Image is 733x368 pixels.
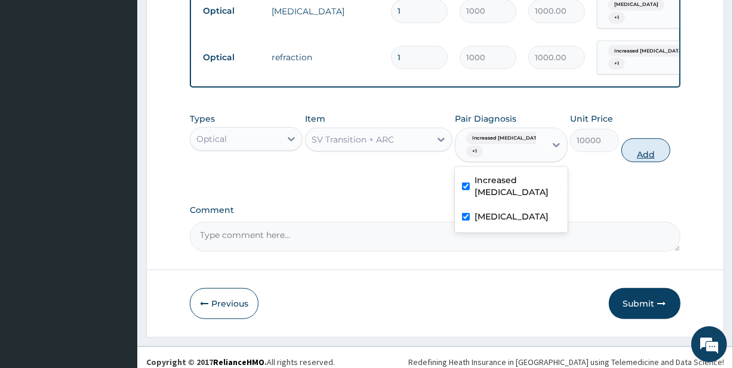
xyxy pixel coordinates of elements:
[190,114,215,124] label: Types
[312,134,394,146] div: SV Transition + ARC
[466,146,483,157] span: + 1
[475,174,560,198] label: Increased [MEDICAL_DATA]
[213,357,264,367] a: RelianceHMO
[69,109,165,229] span: We're online!
[62,67,201,82] div: Chat with us now
[408,356,724,368] div: Redefining Heath Insurance in [GEOGRAPHIC_DATA] using Telemedicine and Data Science!
[608,12,625,24] span: + 1
[6,243,227,284] textarea: Type your message and hit 'Enter'
[475,211,549,222] label: [MEDICAL_DATA]
[466,132,548,144] span: Increased [MEDICAL_DATA]
[196,133,227,145] div: Optical
[621,138,670,162] button: Add
[190,205,680,215] label: Comment
[609,288,680,319] button: Submit
[197,47,266,69] td: Optical
[455,113,516,125] label: Pair Diagnosis
[22,60,48,89] img: d_794563401_company_1708531726252_794563401
[146,357,267,367] strong: Copyright © 2017 .
[266,45,385,69] td: refraction
[196,6,224,35] div: Minimize live chat window
[570,113,613,125] label: Unit Price
[608,45,690,57] span: Increased [MEDICAL_DATA]
[608,58,625,70] span: + 1
[190,288,258,319] button: Previous
[305,113,325,125] label: Item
